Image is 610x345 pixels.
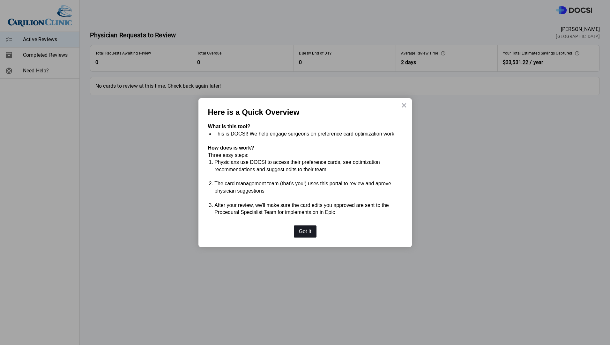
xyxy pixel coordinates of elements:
[208,124,250,129] strong: What is this tool?
[208,152,402,159] p: Three easy steps:
[214,159,402,173] li: Physicians use DOCSI to access their preference cards, see optimization recommendations and sugge...
[214,130,402,137] li: This is DOCSI! We help engage surgeons on preference card optimization work.
[208,145,254,150] strong: How does is work?
[208,108,402,117] p: Here is a Quick Overview
[401,100,407,110] button: Close
[214,202,402,216] li: After your review, we'll make sure the card edits you approved are sent to the Procedural Special...
[214,180,402,195] li: The card management team (that's you!) uses this portal to review and aprove physician suggestions
[294,225,316,238] button: Got It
